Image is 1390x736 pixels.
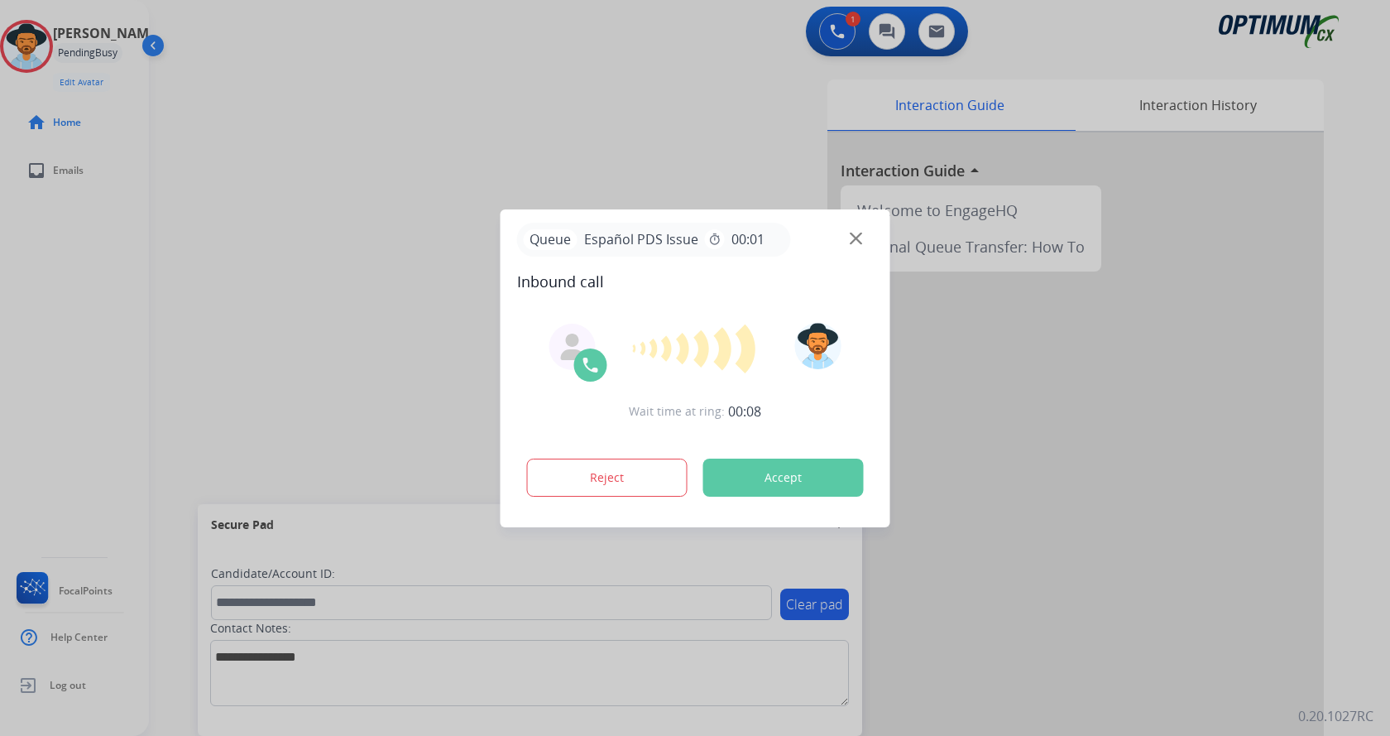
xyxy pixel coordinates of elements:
p: 0.20.1027RC [1298,706,1373,726]
p: Queue [524,229,578,250]
img: agent-avatar [559,334,586,360]
img: close-button [850,232,862,244]
button: Accept [703,459,864,497]
img: avatar [794,323,841,369]
img: call-icon [581,355,601,375]
span: Inbound call [517,270,874,293]
button: Reject [527,459,688,497]
span: 00:01 [731,229,764,249]
span: Wait time at ring: [629,403,725,420]
span: Español PDS Issue [578,229,705,249]
mat-icon: timer [708,233,721,246]
span: 00:08 [728,402,761,421]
